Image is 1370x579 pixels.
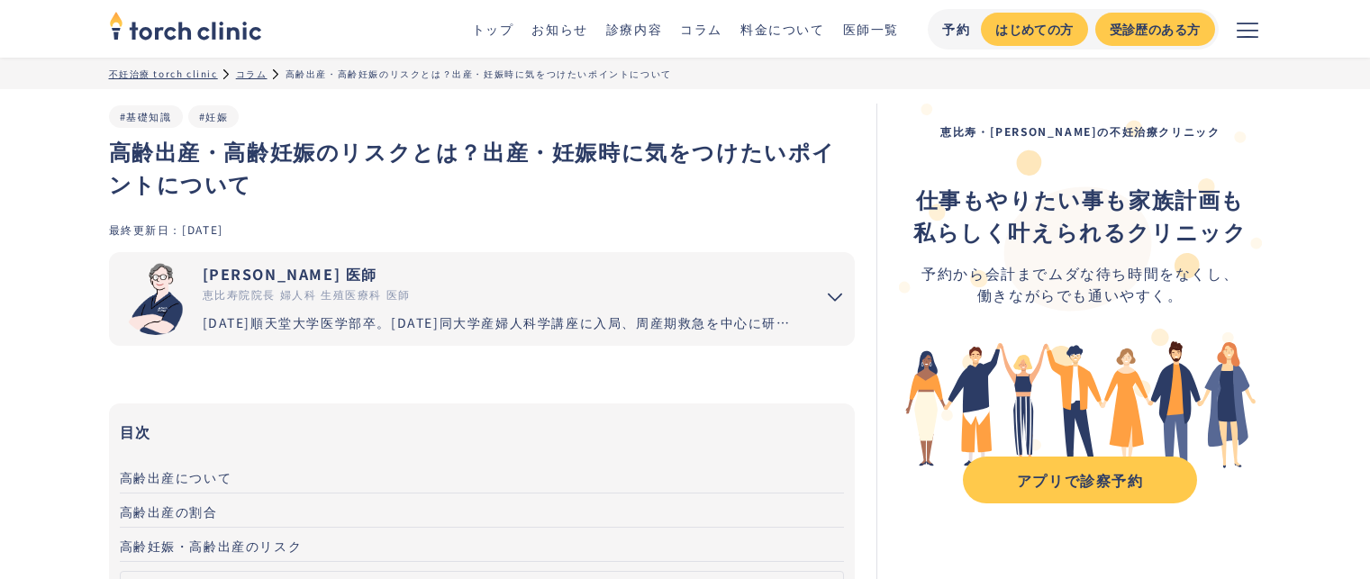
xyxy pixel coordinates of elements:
[109,67,218,80] a: 不妊治療 torch clinic
[120,493,845,528] a: 高齢出産の割合
[916,183,1245,214] strong: 仕事もやりたい事も家族計画も
[979,469,1181,491] div: アプリで診察予約
[203,286,802,303] div: 恵比寿院院長 婦人科 生殖医療科 医師
[109,5,262,45] img: torch clinic
[1095,13,1215,46] a: 受診歴のある方
[120,418,845,445] h3: 目次
[995,20,1073,39] div: はじめての方
[120,502,218,520] span: 高齢出産の割合
[120,109,172,123] a: #基礎知識
[120,459,845,493] a: 高齢出産について
[472,20,514,38] a: トップ
[963,457,1197,503] a: アプリで診察予約
[1110,20,1201,39] div: 受診歴のある方
[981,13,1087,46] a: はじめての方
[109,252,802,346] a: [PERSON_NAME] 医師 恵比寿院院長 婦人科 生殖医療科 医師 [DATE]順天堂大学医学部卒。[DATE]同大学産婦人科学講座に入局、周産期救急を中心に研鑽を重ねる。[DATE]国内...
[913,215,1247,247] strong: 私らしく叶えられるクリニック
[942,20,970,39] div: 予約
[109,135,856,200] h1: 高齢出産・高齢妊娠のリスクとは？出産・妊娠時に気をつけたいポイントについて
[203,313,802,332] div: [DATE]順天堂大学医学部卒。[DATE]同大学産婦人科学講座に入局、周産期救急を中心に研鑽を重ねる。[DATE]国内有数の不妊治療施設セントマザー産婦人科医院で、女性不妊症のみでなく男性不妊...
[120,468,232,486] span: 高齢出産について
[913,262,1247,305] div: 予約から会計までムダな待ち時間をなくし、 働きながらでも通いやすく。
[740,20,825,38] a: 料金について
[199,109,229,123] a: #妊娠
[109,67,1262,80] ul: パンくずリスト
[236,67,268,80] a: コラム
[680,20,722,38] a: コラム
[843,20,899,38] a: 医師一覧
[109,252,856,346] summary: 市山 卓彦 [PERSON_NAME] 医師 恵比寿院院長 婦人科 生殖医療科 医師 [DATE]順天堂大学医学部卒。[DATE]同大学産婦人科学講座に入局、周産期救急を中心に研鑽を重ねる。[D...
[182,222,223,237] div: [DATE]
[531,20,587,38] a: お知らせ
[203,263,802,285] div: [PERSON_NAME] 医師
[120,263,192,335] img: 市山 卓彦
[940,123,1220,139] strong: 恵比寿・[PERSON_NAME]の不妊治療クリニック
[109,13,262,45] a: home
[120,528,845,562] a: 高齢妊娠・高齢出産のリスク
[913,183,1247,248] div: ‍ ‍
[109,222,183,237] div: 最終更新日：
[606,20,662,38] a: 診療内容
[120,537,303,555] span: 高齢妊娠・高齢出産のリスク
[286,67,672,80] div: 高齢出産・高齢妊娠のリスクとは？出産・妊娠時に気をつけたいポイントについて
